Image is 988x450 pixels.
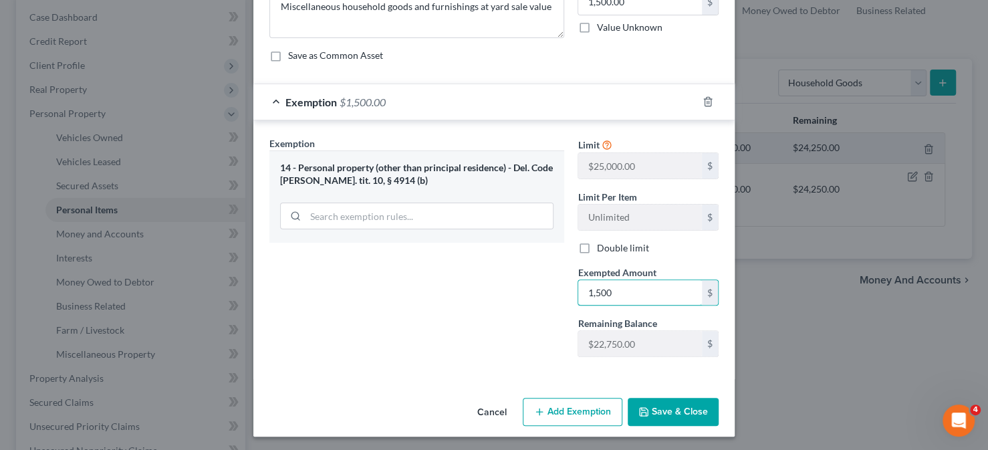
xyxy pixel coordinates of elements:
[340,96,386,108] span: $1,500.00
[596,241,648,255] label: Double limit
[288,49,383,62] label: Save as Common Asset
[269,138,315,149] span: Exemption
[702,205,718,230] div: $
[285,96,337,108] span: Exemption
[578,205,702,230] input: --
[467,399,517,426] button: Cancel
[970,405,981,415] span: 4
[578,316,656,330] label: Remaining Balance
[596,21,662,34] label: Value Unknown
[628,398,719,426] button: Save & Close
[578,280,702,306] input: 0.00
[280,162,553,187] div: 14 - Personal property (other than principal residence) - Del. Code [PERSON_NAME]. tit. 10, § 491...
[578,153,702,179] input: --
[523,398,622,426] button: Add Exemption
[943,405,975,437] iframe: Intercom live chat
[578,331,702,356] input: --
[702,280,718,306] div: $
[702,331,718,356] div: $
[578,267,656,278] span: Exempted Amount
[702,153,718,179] div: $
[578,139,599,150] span: Limit
[305,203,553,229] input: Search exemption rules...
[578,190,636,204] label: Limit Per Item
